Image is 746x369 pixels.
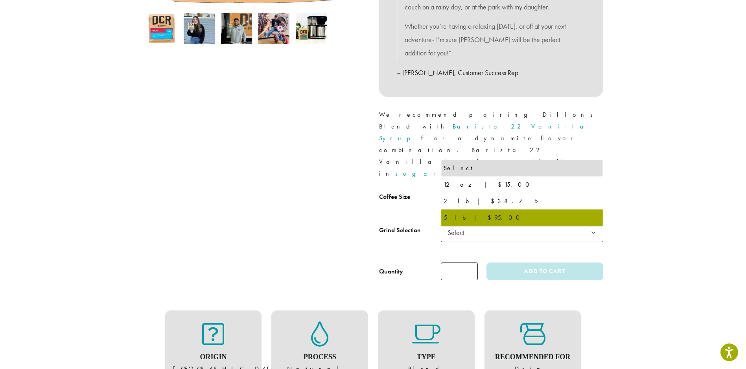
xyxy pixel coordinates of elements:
div: 12 oz | $15.00 [444,179,600,191]
h4: Type [386,353,467,362]
img: Dillons - Image 2 [184,13,215,44]
h4: Recommended For [492,353,573,362]
label: Coffee Size [379,191,441,203]
span: Select [444,225,472,240]
button: Add to cart [486,263,603,280]
a: sugar-free [395,169,485,178]
p: Whether you’re having a relaxing [DATE], or off at your next adventure- I’m sure [PERSON_NAME] wi... [405,20,578,59]
input: Product quantity [441,263,478,280]
img: Dillons - Image 5 [296,13,327,44]
span: Select [441,223,603,242]
h4: Origin [173,353,254,362]
div: 2 lb | $38.75 [444,195,600,207]
img: Dillons - Image 3 [221,13,252,44]
p: We recommend pairing Dillons Blend with for a dynamite flavor combination. Barista 22 Vanilla is ... [379,109,603,180]
div: Quantity [379,267,403,276]
img: Dillons [146,13,177,44]
p: – [PERSON_NAME], Customer Success Rep [397,66,586,79]
img: David Morris picks Dillons for 2021 [258,13,289,44]
li: Select [441,160,603,176]
div: 5 lb | $95.00 [444,212,600,224]
a: Barista 22 Vanilla Syrup [379,122,590,142]
label: Grind Selection [379,225,441,236]
h4: Process [279,353,360,362]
